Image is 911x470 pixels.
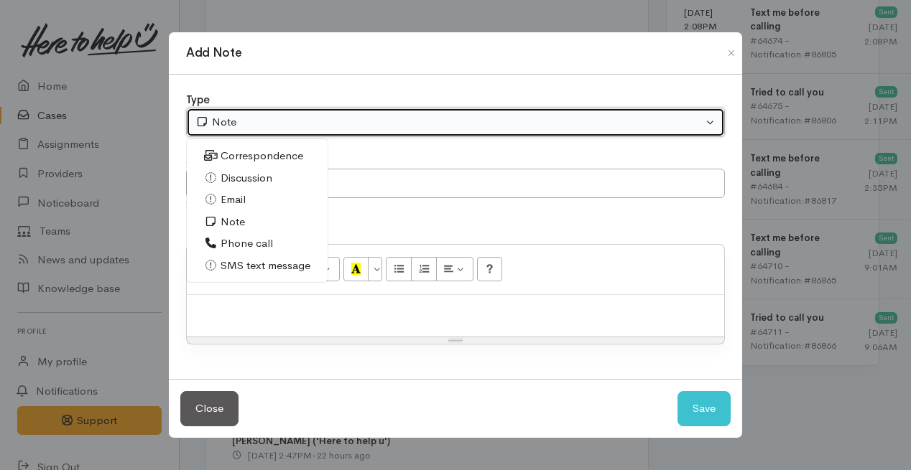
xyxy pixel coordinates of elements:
[386,257,412,281] button: Unordered list (⌘+⇧+NUM7)
[221,170,272,187] span: Discussion
[221,258,310,274] span: SMS text message
[186,44,241,62] h1: Add Note
[678,391,731,426] button: Save
[221,192,246,208] span: Email
[180,391,239,426] button: Close
[186,198,725,212] div: What's this note about?
[411,257,437,281] button: Ordered list (⌘+⇧+NUM8)
[343,257,369,281] button: Recent Color
[187,337,724,344] div: Resize
[195,114,703,131] div: Note
[186,92,210,108] label: Type
[720,44,743,62] button: Close
[368,257,382,281] button: More Color
[436,257,473,281] button: Paragraph
[186,108,725,137] button: Note
[221,214,245,230] span: Note
[221,148,303,164] span: Correspondence
[477,257,503,281] button: Help
[221,235,273,252] span: Phone call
